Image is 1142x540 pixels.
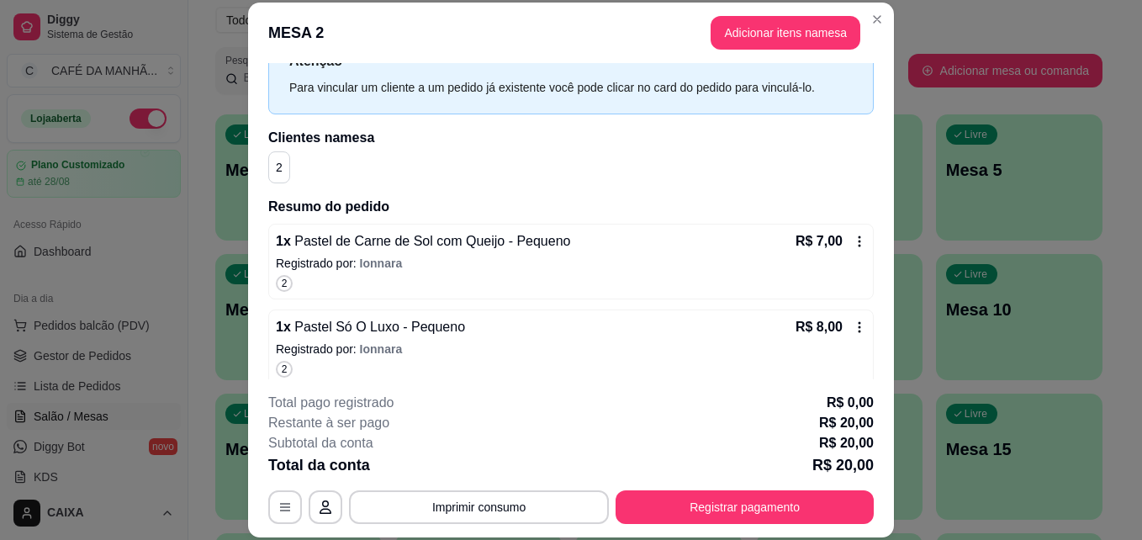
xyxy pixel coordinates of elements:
[349,490,609,524] button: Imprimir consumo
[360,342,403,356] span: Ionnara
[276,231,570,251] p: 1 x
[268,413,389,433] p: Restante à ser pago
[282,277,288,290] span: 2
[289,78,836,97] div: Para vincular um cliente a um pedido já existente você pode clicar no card do pedido para vinculá...
[268,393,394,413] p: Total pago registrado
[276,317,465,337] p: 1 x
[276,255,866,272] p: Registrado por:
[291,320,465,334] span: Pastel Só O Luxo - Pequeno
[248,3,894,63] header: MESA 2
[268,433,373,453] p: Subtotal da conta
[268,197,874,217] h2: Resumo do pedido
[796,317,843,337] p: R$ 8,00
[616,490,874,524] button: Registrar pagamento
[268,453,370,477] p: Total da conta
[819,433,874,453] p: R$ 20,00
[711,16,860,50] button: Adicionar itens namesa
[796,231,843,251] p: R$ 7,00
[276,159,283,176] p: 2
[276,341,866,357] p: Registrado por:
[819,413,874,433] p: R$ 20,00
[291,234,571,248] span: Pastel de Carne de Sol com Queijo - Pequeno
[812,453,874,477] p: R$ 20,00
[268,128,874,148] h2: Clientes na mesa
[827,393,874,413] p: R$ 0,00
[360,257,403,270] span: Ionnara
[864,6,891,33] button: Close
[282,363,288,376] span: 2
